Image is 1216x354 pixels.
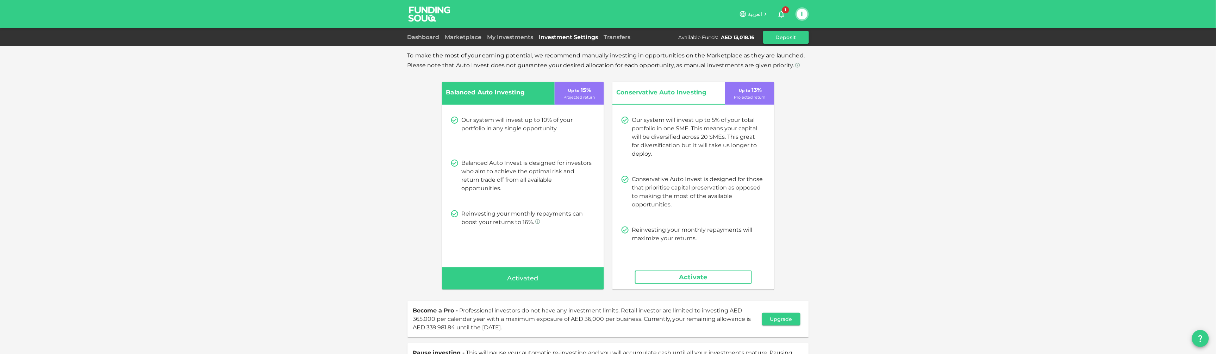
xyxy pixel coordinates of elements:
[563,94,595,100] p: Projected return
[762,313,800,325] button: Upgrade
[774,7,788,21] button: 1
[632,175,763,209] p: Conservative Auto Invest is designed for those that prioritise capital preservation as opposed to...
[446,87,541,98] span: Balanced Auto Investing
[507,273,538,284] span: Activated
[442,34,485,41] a: Marketplace
[1192,330,1209,347] button: question
[462,210,593,226] p: Reinvesting your monthly repayments can boost your returns to 16%.
[679,34,718,41] div: Available Funds :
[485,34,536,41] a: My Investments
[782,6,789,13] span: 1
[413,307,458,314] span: Become a Pro -
[568,88,580,93] span: Up to
[797,9,807,19] button: I
[567,86,592,94] p: 15 %
[748,11,762,17] span: العربية
[632,116,763,158] p: Our system will invest up to 5% of your total portfolio in one SME. This means your capital will ...
[536,34,601,41] a: Investment Settings
[407,52,805,69] span: To make the most of your earning potential, we recommend manually investing in opportunities on t...
[462,116,593,133] p: Our system will invest up to 10% of your portfolio in any single opportunity
[739,88,750,93] span: Up to
[635,271,752,284] button: Activate
[632,226,763,243] p: Reinvesting your monthly repayments will maximize your returns.
[601,34,634,41] a: Transfers
[734,94,765,100] p: Projected return
[407,34,442,41] a: Dashboard
[462,159,593,193] p: Balanced Auto Invest is designed for investors who aim to achieve the optimal risk and return tra...
[413,307,751,331] span: Professional investors do not have any investment limits. Retail investor are limited to investin...
[721,34,755,41] div: AED 13,018.16
[617,87,712,98] span: Conservative Auto Investing
[737,86,762,94] p: 13 %
[763,31,809,44] button: Deposit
